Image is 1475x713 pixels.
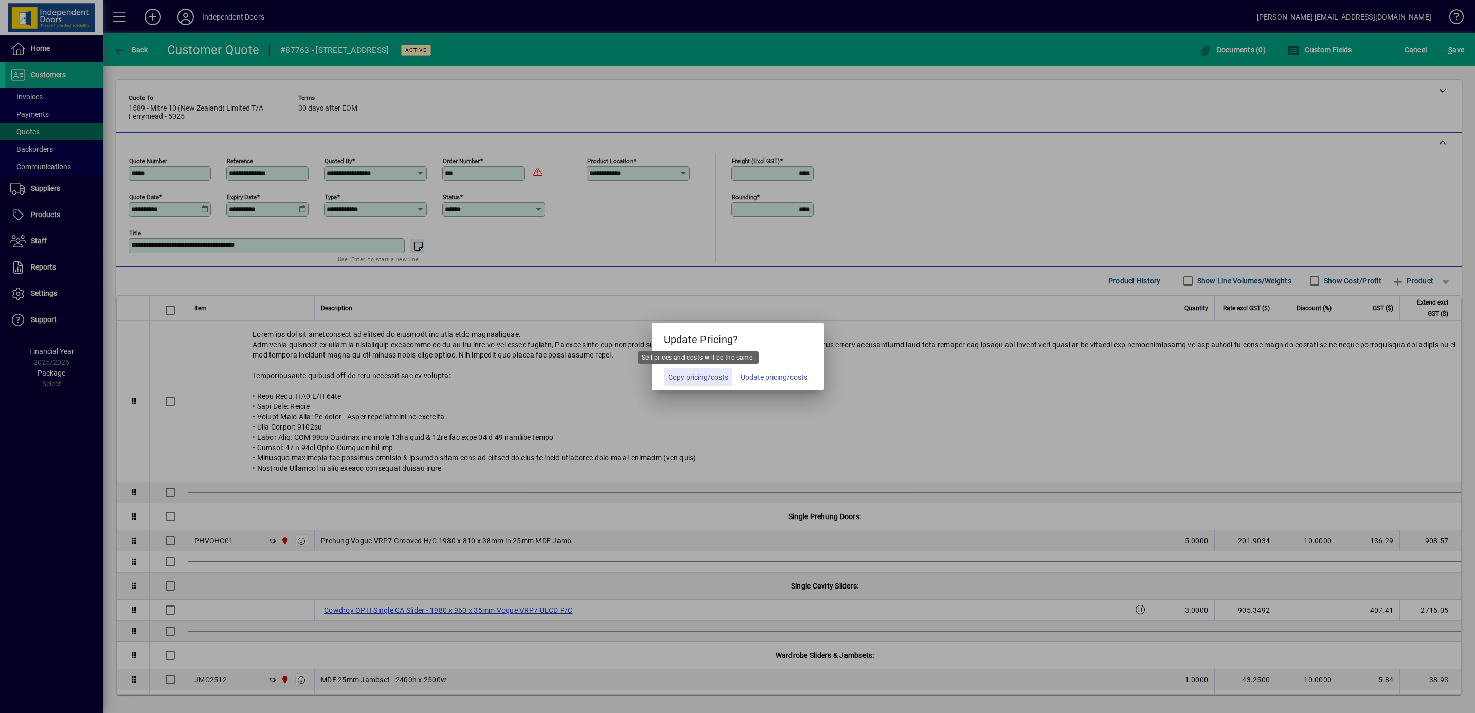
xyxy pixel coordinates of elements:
[652,323,824,352] h5: Update Pricing?
[741,372,807,383] span: Update pricing/costs
[664,368,732,386] button: Copy pricing/costs
[668,372,728,383] span: Copy pricing/costs
[736,368,812,386] button: Update pricing/costs
[638,351,759,364] div: Sell prices and costs will be the same.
